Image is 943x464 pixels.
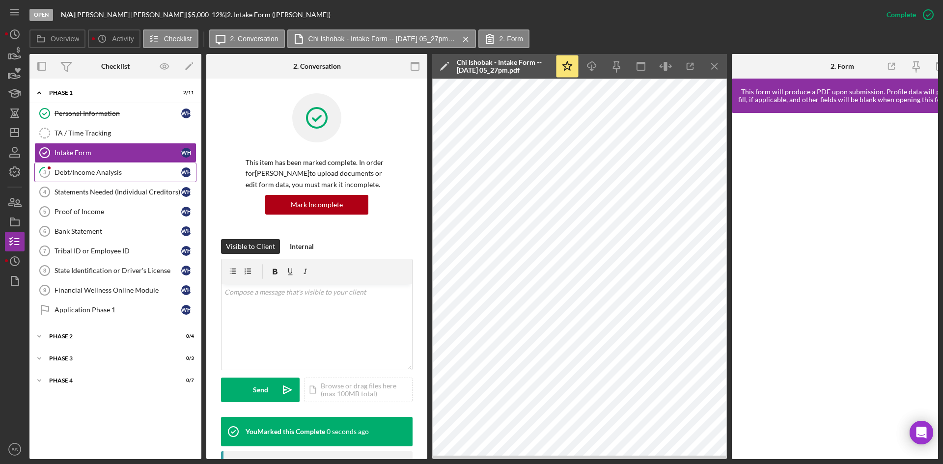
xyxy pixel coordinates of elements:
a: 4Statements Needed (Individual Creditors)WH [34,182,196,202]
div: Send [253,378,268,402]
div: Personal Information [55,109,181,117]
label: Checklist [164,35,192,43]
tspan: 7 [43,248,46,254]
button: Send [221,378,300,402]
div: Financial Wellness Online Module [55,286,181,294]
div: Chi Ishobak - Intake Form -- [DATE] 05_27pm.pdf [457,58,550,74]
label: Overview [51,35,79,43]
label: Activity [112,35,134,43]
div: 0 / 4 [176,333,194,339]
div: Visible to Client [226,239,275,254]
div: Complete [887,5,916,25]
div: W H [181,148,191,158]
div: Phase 2 [49,333,169,339]
label: Chi Ishobak - Intake Form -- [DATE] 05_27pm.pdf [308,35,456,43]
button: Checklist [143,29,198,48]
button: Activity [88,29,140,48]
button: 2. Form [478,29,529,48]
div: W H [181,226,191,236]
a: 6Bank StatementWH [34,221,196,241]
div: W H [181,285,191,295]
div: 12 % [212,11,225,19]
tspan: 9 [43,287,46,293]
div: Open Intercom Messenger [910,421,933,444]
label: 2. Form [499,35,523,43]
a: Intake FormWH [34,143,196,163]
div: W H [181,246,191,256]
a: 3Debt/Income AnalysisWH [34,163,196,182]
text: BS [12,447,18,452]
div: Mark Incomplete [291,195,343,215]
div: | 2. Intake Form ([PERSON_NAME]) [225,11,331,19]
tspan: 8 [43,268,46,273]
a: TA / Time Tracking [34,123,196,143]
tspan: 4 [43,189,47,195]
div: Phase 1 [49,90,169,96]
a: Personal InformationWH [34,104,196,123]
button: 2. Conversation [209,29,285,48]
button: Visible to Client [221,239,280,254]
b: N/A [61,10,73,19]
div: Proof of Income [55,208,181,216]
div: Internal [290,239,314,254]
time: 2025-09-05 13:15 [327,428,369,436]
div: TA / Time Tracking [55,129,196,137]
div: Tribal ID or Employee ID [55,247,181,255]
div: Application Phase 1 [55,306,181,314]
button: Chi Ishobak - Intake Form -- [DATE] 05_27pm.pdf [287,29,476,48]
a: 5Proof of IncomeWH [34,202,196,221]
div: Bank Statement [55,227,181,235]
tspan: 3 [43,169,46,175]
a: 9Financial Wellness Online ModuleWH [34,280,196,300]
div: You Marked this Complete [246,428,325,436]
div: [PERSON_NAME] [PERSON_NAME] | [75,11,188,19]
p: This item has been marked complete. In order for [PERSON_NAME] to upload documents or edit form d... [246,157,388,190]
div: Phase 3 [49,355,169,361]
div: Debt/Income Analysis [55,168,181,176]
div: W H [181,266,191,275]
div: 0 / 7 [176,378,194,383]
div: W H [181,207,191,217]
div: Intake Form [55,149,181,157]
div: W H [181,109,191,118]
a: 8State Identification or Driver's LicenseWH [34,261,196,280]
div: 2. Conversation [293,62,341,70]
div: Checklist [101,62,130,70]
button: Internal [285,239,319,254]
button: Overview [29,29,85,48]
a: Application Phase 1WH [34,300,196,320]
div: Statements Needed (Individual Creditors) [55,188,181,196]
div: W H [181,187,191,197]
div: 2 / 11 [176,90,194,96]
div: W H [181,305,191,315]
tspan: 5 [43,209,46,215]
label: 2. Conversation [230,35,278,43]
a: 7Tribal ID or Employee IDWH [34,241,196,261]
button: Mark Incomplete [265,195,368,215]
span: $5,000 [188,10,209,19]
div: | [61,11,75,19]
div: W H [181,167,191,177]
button: BS [5,439,25,459]
tspan: 6 [43,228,46,234]
button: Complete [877,5,938,25]
div: 0 / 3 [176,355,194,361]
div: 2. Form [831,62,854,70]
div: State Identification or Driver's License [55,267,181,274]
div: Open [29,9,53,21]
div: Phase 4 [49,378,169,383]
